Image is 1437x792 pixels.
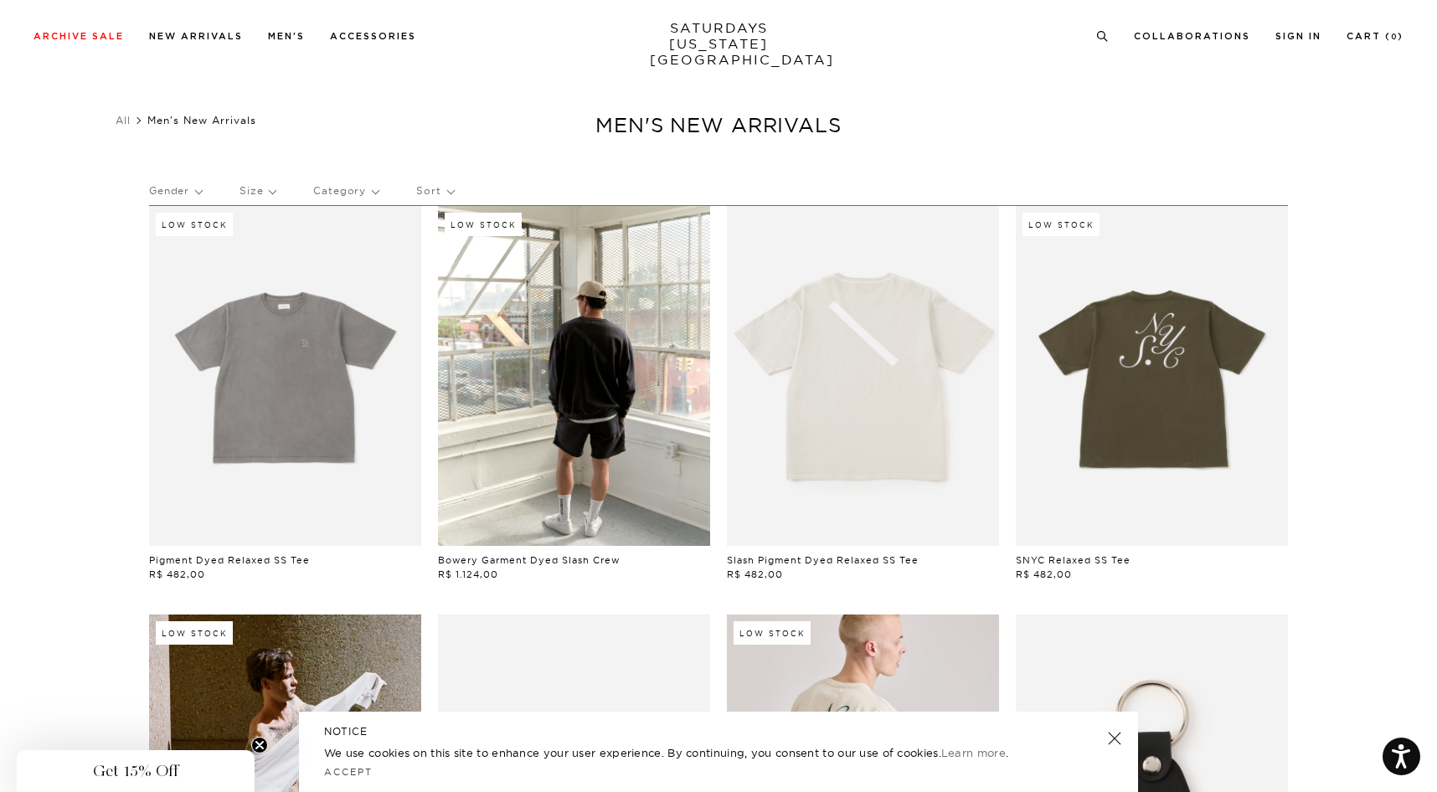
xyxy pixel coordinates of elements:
a: Cart (0) [1347,32,1404,41]
p: Category [313,172,379,210]
a: Sign In [1275,32,1321,41]
p: Sort [416,172,453,210]
a: New Arrivals [149,32,243,41]
div: Low Stock [1022,213,1100,236]
div: Low Stock [445,213,522,236]
span: Get 15% Off [93,761,178,781]
div: Get 15% OffClose teaser [17,750,255,792]
small: 0 [1391,33,1398,41]
a: SATURDAYS[US_STATE][GEOGRAPHIC_DATA] [650,20,788,68]
a: Pigment Dyed Relaxed SS Tee [149,554,310,566]
a: Accessories [330,32,416,41]
a: SNYC Relaxed SS Tee [1016,554,1131,566]
span: R$ 482,00 [727,568,783,580]
p: Size [239,172,276,210]
button: Close teaser [251,737,268,753]
p: Gender [149,172,202,210]
h5: NOTICE [324,724,1113,739]
a: Accept [324,766,373,778]
span: Men's New Arrivals [147,114,256,126]
p: We use cookies on this site to enhance your user experience. By continuing, you consent to our us... [324,744,1053,761]
span: R$ 482,00 [149,568,205,580]
span: R$ 482,00 [1016,568,1072,580]
a: Learn more [941,746,1006,759]
a: Men's [268,32,305,41]
a: Collaborations [1134,32,1250,41]
span: R$ 1.124,00 [438,568,498,580]
div: Low Stock [734,621,811,645]
div: Low Stock [156,621,233,645]
a: Archive Sale [33,32,124,41]
div: Low Stock [156,213,233,236]
a: All [116,114,131,126]
a: Slash Pigment Dyed Relaxed SS Tee [727,554,919,566]
a: Bowery Garment Dyed Slash Crew [438,554,620,566]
